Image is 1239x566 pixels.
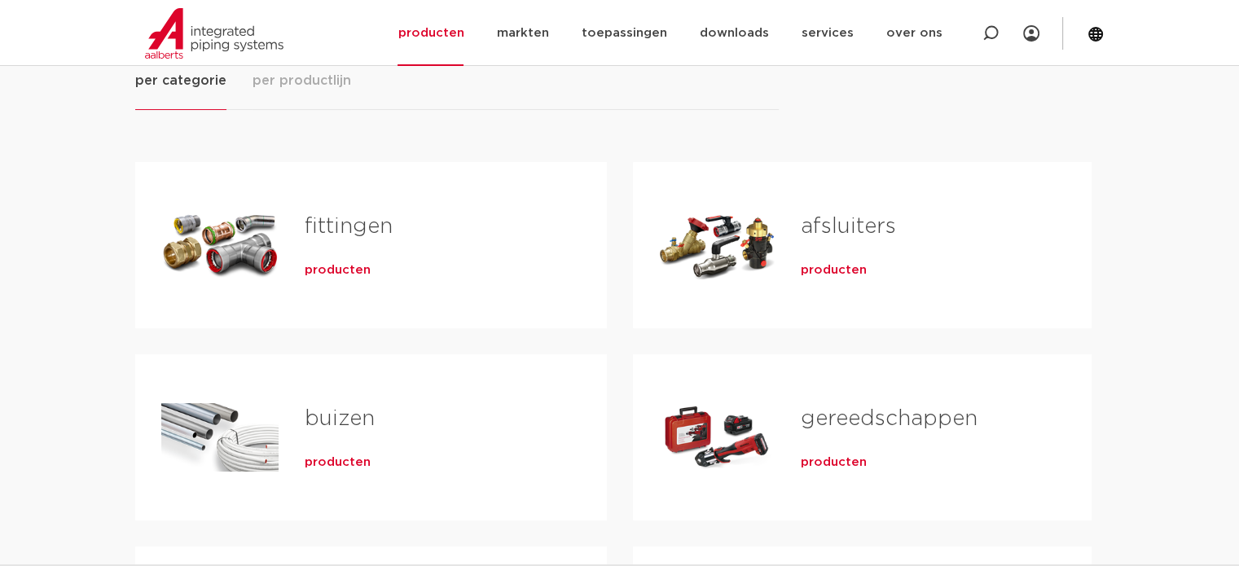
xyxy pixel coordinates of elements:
[305,454,371,471] a: producten
[305,216,393,237] a: fittingen
[253,71,351,90] span: per productlijn
[801,454,867,471] a: producten
[801,408,978,429] a: gereedschappen
[801,216,896,237] a: afsluiters
[305,262,371,279] a: producten
[305,408,375,429] a: buizen
[801,262,867,279] a: producten
[135,71,226,90] span: per categorie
